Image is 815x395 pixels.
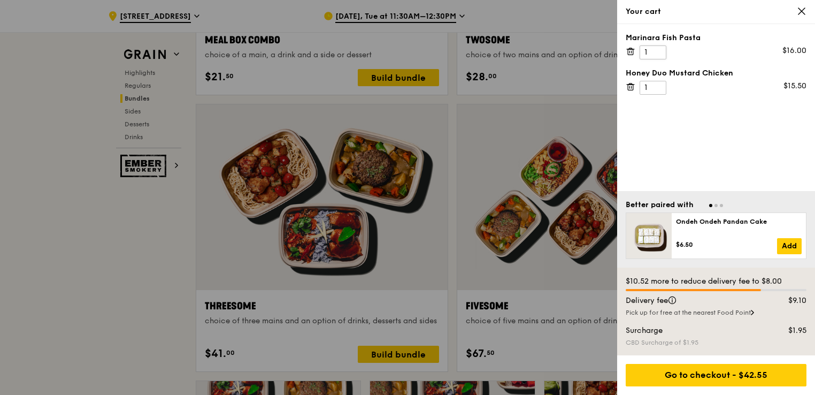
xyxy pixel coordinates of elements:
div: $16.00 [782,45,806,56]
span: Go to slide 2 [714,204,718,207]
div: $9.10 [765,295,813,306]
div: Ondeh Ondeh Pandan Cake [676,217,802,226]
div: Go to checkout - $42.55 [626,364,806,386]
div: $1.95 [765,325,813,336]
span: Go to slide 1 [709,204,712,207]
div: $15.50 [783,81,806,92]
div: CBD Surcharge of $1.95 [626,338,806,347]
div: Honey Duo Mustard Chicken [626,68,806,79]
div: Better paired with [626,200,694,210]
div: Your cart [626,6,806,17]
div: Surcharge [619,325,765,336]
div: $6.50 [676,240,777,249]
span: Go to slide 3 [720,204,723,207]
div: $10.52 more to reduce delivery fee to $8.00 [626,276,806,287]
div: Delivery fee [619,295,765,306]
div: Pick up for free at the nearest Food Point [626,308,806,317]
div: Marinara Fish Pasta [626,33,806,43]
a: Add [777,238,802,254]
